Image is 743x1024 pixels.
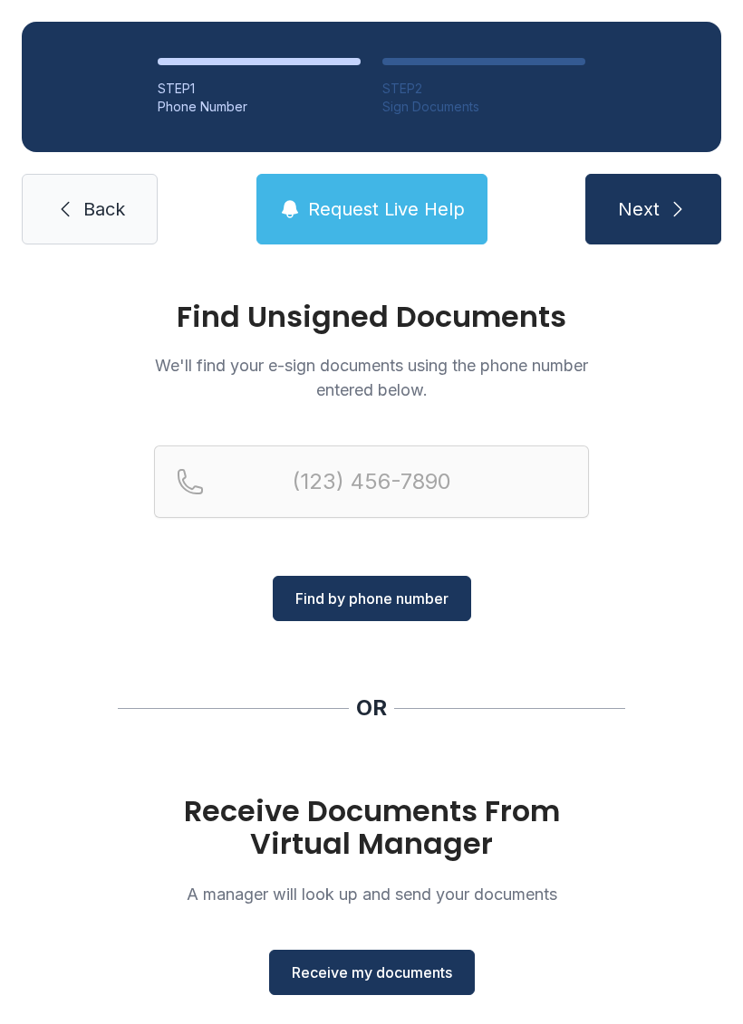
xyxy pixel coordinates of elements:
[356,694,387,723] div: OR
[154,795,589,860] h1: Receive Documents From Virtual Manager
[158,98,361,116] div: Phone Number
[308,196,465,222] span: Request Live Help
[295,588,449,609] span: Find by phone number
[618,196,660,222] span: Next
[154,445,589,518] input: Reservation phone number
[154,353,589,402] p: We'll find your e-sign documents using the phone number entered below.
[158,80,361,98] div: STEP 1
[83,196,125,222] span: Back
[292,962,452,983] span: Receive my documents
[154,882,589,906] p: A manager will look up and send your documents
[154,302,589,331] h1: Find Unsigned Documents
[382,98,585,116] div: Sign Documents
[382,80,585,98] div: STEP 2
